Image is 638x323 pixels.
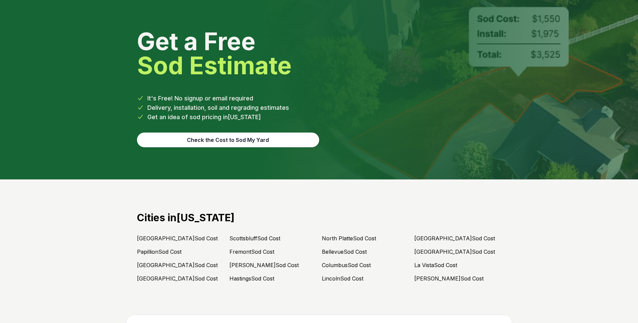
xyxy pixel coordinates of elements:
a: PapillionSod Cost [137,248,182,255]
button: Check the Cost to Sod My Yard [137,133,319,147]
a: ColumbusSod Cost [322,262,371,268]
p: Get a Free [137,29,501,78]
a: North PlatteSod Cost [322,235,376,242]
li: Delivery, installation, soil and regrading estimates [137,103,501,112]
a: FremontSod Cost [229,248,274,255]
a: [GEOGRAPHIC_DATA]Sod Cost [137,275,218,282]
li: Get an idea of sod pricing in [US_STATE] [137,112,501,122]
a: ScottsbluffSod Cost [229,235,280,242]
a: [GEOGRAPHIC_DATA]Sod Cost [137,262,218,268]
a: [PERSON_NAME]Sod Cost [414,275,484,282]
a: HastingsSod Cost [229,275,274,282]
a: [PERSON_NAME]Sod Cost [229,262,299,268]
a: [GEOGRAPHIC_DATA]Sod Cost [414,248,495,255]
a: [GEOGRAPHIC_DATA]Sod Cost [414,235,495,242]
strong: Sod Estimate [137,51,292,80]
a: [GEOGRAPHIC_DATA]Sod Cost [137,235,218,242]
a: BellevueSod Cost [322,248,367,255]
li: It's Free! No signup or email required [137,94,501,103]
a: LincolnSod Cost [322,275,363,282]
h2: Cities in [US_STATE] [137,212,501,224]
a: La VistaSod Cost [414,262,457,268]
